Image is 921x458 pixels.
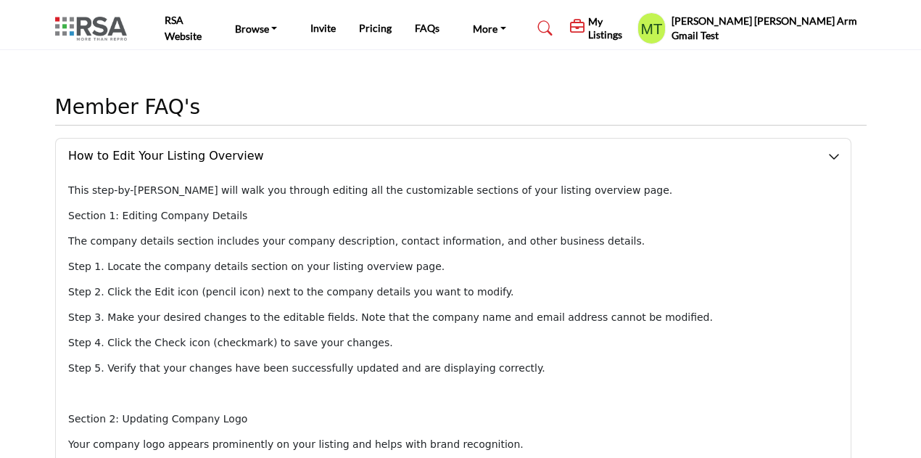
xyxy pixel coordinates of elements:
[637,12,666,44] button: Show hide supplier dropdown
[359,22,392,34] a: Pricing
[68,208,838,224] p: Section 1: Editing Company Details
[463,18,516,38] a: More
[68,259,838,274] p: Step 1. Locate the company details section on your listing overview page.
[310,22,336,34] a: Invite
[55,17,134,41] img: Site Logo
[588,15,630,41] h5: My Listings
[165,14,202,42] a: RSA Website
[415,22,439,34] a: FAQs
[68,310,838,325] p: Step 3. Make your desired changes to the editable fields. Note that the company name and email ad...
[68,234,838,249] p: The company details section includes your company description, contact information, and other bus...
[225,18,288,38] a: Browse
[55,95,201,120] h2: Member FAQ's
[68,335,838,351] p: Step 4. Click the Check icon (checkmark) to save your changes.
[68,183,838,198] p: This step-by-[PERSON_NAME] will walk you through editing all the customizable sections of your li...
[524,17,562,40] a: Search
[56,139,828,173] button: How to Edit Your Listing Overview
[570,15,630,41] div: My Listings
[68,437,838,452] p: Your company logo appears prominently on your listing and helps with brand recognition.
[68,285,838,300] p: Step 2. Click the Edit icon (pencil icon) next to the company details you want to modify.
[68,361,838,376] p: Step 5. Verify that your changes have been successfully updated and are displaying correctly.
[68,412,838,427] p: Section 2: Updating Company Logo
[672,14,867,42] h5: [PERSON_NAME] [PERSON_NAME] Arm Gmail Test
